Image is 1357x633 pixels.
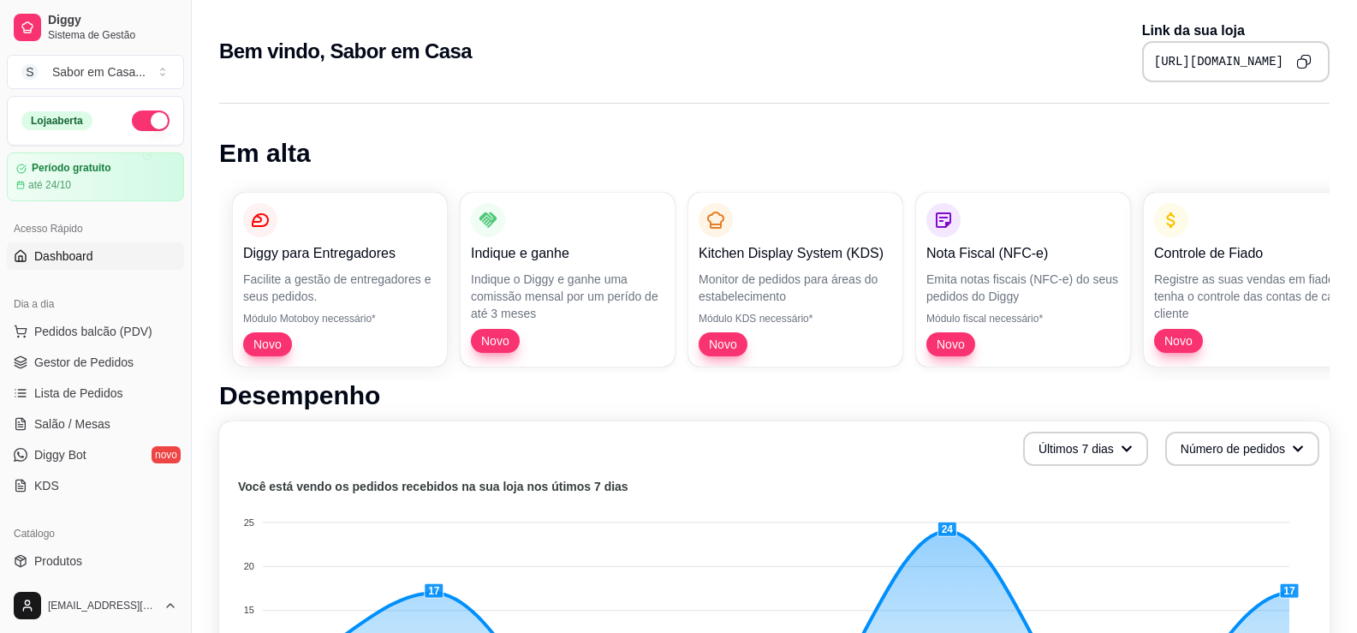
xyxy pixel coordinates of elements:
span: S [21,63,39,81]
pre: [URL][DOMAIN_NAME] [1154,53,1283,70]
span: Salão / Mesas [34,415,110,433]
span: Gestor de Pedidos [34,354,134,371]
a: Gestor de Pedidos [7,349,184,376]
span: KDS [34,477,59,494]
button: Indique e ganheIndique o Diggy e ganhe uma comissão mensal por um perído de até 3 mesesNovo [461,193,675,367]
button: Diggy para EntregadoresFacilite a gestão de entregadores e seus pedidos.Módulo Motoboy necessário... [233,193,447,367]
a: Período gratuitoaté 24/10 [7,152,184,201]
p: Nota Fiscal (NFC-e) [926,243,1120,264]
span: Novo [247,336,289,353]
p: Kitchen Display System (KDS) [699,243,892,264]
span: Novo [702,336,744,353]
button: Nota Fiscal (NFC-e)Emita notas fiscais (NFC-e) do seus pedidos do DiggyMódulo fiscal necessário*Novo [916,193,1130,367]
button: Número de pedidos [1165,432,1319,466]
button: Kitchen Display System (KDS)Monitor de pedidos para áreas do estabelecimentoMódulo KDS necessário... [688,193,902,367]
a: DiggySistema de Gestão [7,7,184,48]
tspan: 20 [244,561,254,571]
p: Módulo KDS necessário* [699,312,892,325]
p: Diggy para Entregadores [243,243,437,264]
p: Módulo fiscal necessário* [926,312,1120,325]
p: Registre as suas vendas em fiado e tenha o controle das contas de cada cliente [1154,271,1348,322]
h1: Em alta [219,138,1330,169]
p: Indique o Diggy e ganhe uma comissão mensal por um perído de até 3 meses [471,271,664,322]
span: Diggy [48,13,177,28]
div: Catálogo [7,520,184,547]
span: Dashboard [34,248,93,265]
h2: Bem vindo, Sabor em Casa [219,38,472,65]
span: Novo [930,336,972,353]
p: Módulo Motoboy necessário* [243,312,437,325]
span: Produtos [34,552,82,570]
a: KDS [7,472,184,499]
a: Salão / Mesas [7,410,184,438]
div: Dia a dia [7,290,184,318]
tspan: 15 [244,605,254,615]
div: Sabor em Casa ... [52,63,146,81]
span: Lista de Pedidos [34,385,123,402]
button: Alterar Status [132,110,170,131]
p: Emita notas fiscais (NFC-e) do seus pedidos do Diggy [926,271,1120,305]
button: [EMAIL_ADDRESS][DOMAIN_NAME] [7,585,184,626]
p: Link da sua loja [1142,21,1330,41]
text: Você está vendo os pedidos recebidos na sua loja nos útimos 7 dias [238,480,628,493]
article: até 24/10 [28,178,71,192]
a: Diggy Botnovo [7,441,184,469]
a: Produtos [7,547,184,575]
span: Sistema de Gestão [48,28,177,42]
a: Dashboard [7,242,184,270]
p: Indique e ganhe [471,243,664,264]
button: Últimos 7 dias [1023,432,1148,466]
article: Período gratuito [32,162,111,175]
button: Copy to clipboard [1290,48,1318,75]
span: Novo [1158,332,1199,349]
div: Acesso Rápido [7,215,184,242]
tspan: 25 [244,517,254,528]
p: Monitor de pedidos para áreas do estabelecimento [699,271,892,305]
span: [EMAIL_ADDRESS][DOMAIN_NAME] [48,599,157,612]
p: Controle de Fiado [1154,243,1348,264]
p: Facilite a gestão de entregadores e seus pedidos. [243,271,437,305]
button: Pedidos balcão (PDV) [7,318,184,345]
span: Diggy Bot [34,446,86,463]
a: Lista de Pedidos [7,379,184,407]
div: Loja aberta [21,111,92,130]
button: Select a team [7,55,184,89]
span: Novo [474,332,516,349]
span: Pedidos balcão (PDV) [34,323,152,340]
h1: Desempenho [219,380,1330,411]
